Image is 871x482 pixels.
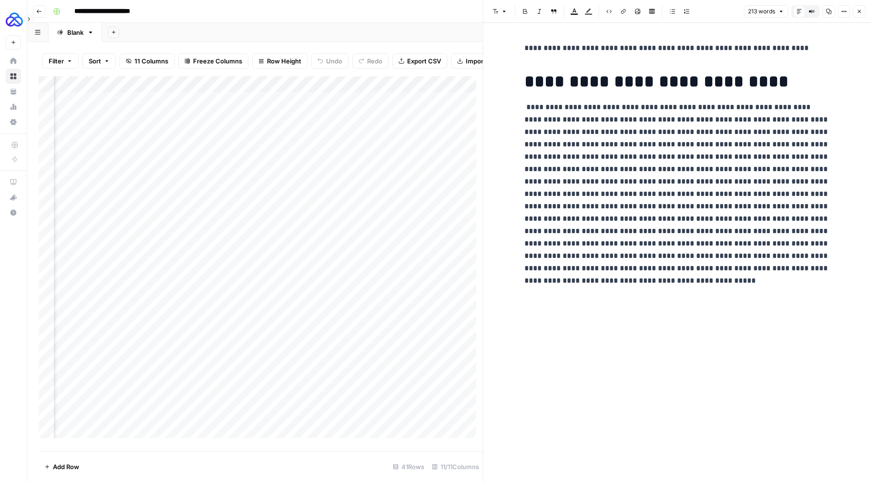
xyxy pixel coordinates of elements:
a: Browse [6,69,21,84]
button: Workspace: AUQ [6,8,21,31]
span: Import CSV [466,56,500,66]
button: Export CSV [392,53,447,69]
button: Redo [352,53,389,69]
button: Freeze Columns [178,53,248,69]
button: Undo [311,53,348,69]
button: 11 Columns [120,53,174,69]
button: Sort [82,53,116,69]
button: Add Row [39,459,85,474]
a: Your Data [6,84,21,99]
button: Row Height [252,53,307,69]
span: 11 Columns [134,56,168,66]
span: Freeze Columns [193,56,242,66]
a: Usage [6,99,21,114]
a: Blank [49,23,102,42]
span: Redo [367,56,382,66]
a: AirOps Academy [6,174,21,190]
div: 11/11 Columns [428,459,483,474]
div: Blank [67,28,83,37]
span: Export CSV [407,56,441,66]
span: Add Row [53,462,79,472]
span: Row Height [267,56,301,66]
span: Sort [89,56,101,66]
div: 41 Rows [389,459,428,474]
button: What's new? [6,190,21,205]
span: Filter [49,56,64,66]
a: Settings [6,114,21,130]
button: Filter [42,53,79,69]
a: Home [6,53,21,69]
button: Import CSV [451,53,506,69]
button: Help + Support [6,205,21,220]
button: 213 words [744,5,788,18]
span: 213 words [748,7,775,16]
span: Undo [326,56,342,66]
img: AUQ Logo [6,11,23,28]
